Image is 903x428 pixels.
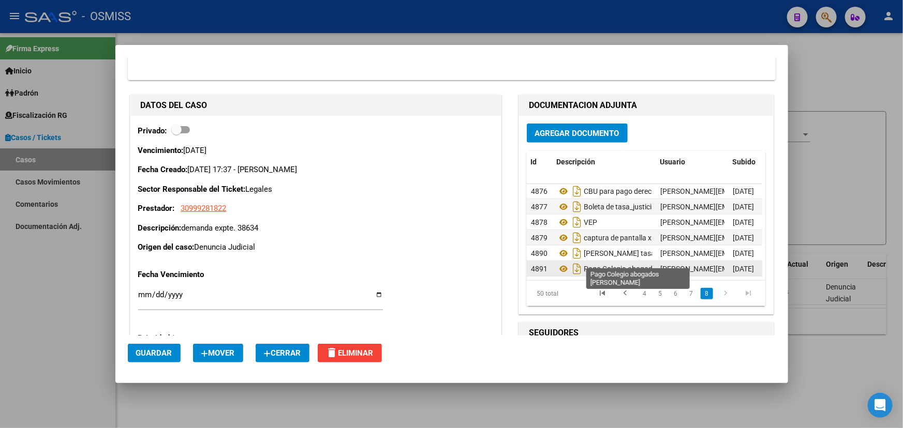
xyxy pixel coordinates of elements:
[181,204,227,213] span: 30999281822
[138,241,493,253] p: Denuncia Judicial
[584,265,717,273] span: Pago Colegio abogados [PERSON_NAME]
[557,158,596,166] span: Descripción
[660,249,891,257] span: [PERSON_NAME][EMAIL_ADDRESS][DOMAIN_NAME] - [PERSON_NAME]
[699,285,715,302] li: page 8
[733,158,756,166] span: Subido
[318,344,382,362] button: Eliminar
[733,265,754,273] span: [DATE]
[584,218,597,226] span: VEP
[138,165,188,174] strong: Fecha Creado:
[138,223,182,233] strong: Descripción:
[570,214,584,231] i: Descargar documento
[531,248,549,259] div: 4890
[584,249,689,257] span: [PERSON_NAME] tasa de justicia
[326,346,338,359] mat-icon: delete
[138,242,195,252] strong: Origen del caso:
[660,265,891,273] span: [PERSON_NAME][EMAIL_ADDRESS][DOMAIN_NAME] - [PERSON_NAME]
[733,234,754,242] span: [DATE]
[729,151,780,173] datatable-header-cell: Subido
[264,348,301,358] span: Cerrar
[639,288,651,299] a: 4
[868,393,893,418] div: Open Intercom Messenger
[653,285,668,302] li: page 5
[637,285,653,302] li: page 4
[201,348,235,358] span: Mover
[716,288,736,299] a: go to next page
[660,158,686,166] span: Usuario
[138,145,493,157] p: [DATE]
[531,186,549,197] div: 4876
[531,232,549,244] div: 4879
[535,129,619,138] span: Agregar Documento
[570,183,584,200] i: Descargar documento
[685,288,698,299] a: 7
[584,234,667,242] span: captura de pantalla x VEP
[616,288,635,299] a: go to previous page
[701,288,713,299] a: 8
[256,344,309,362] button: Cerrar
[138,126,167,135] strong: Privado:
[531,201,549,213] div: 4877
[656,151,729,173] datatable-header-cell: Usuario
[668,285,684,302] li: page 6
[670,288,682,299] a: 6
[527,151,553,173] datatable-header-cell: Id
[733,218,754,226] span: [DATE]
[733,187,754,195] span: [DATE]
[529,99,763,112] h1: DOCUMENTACION ADJUNTA
[138,222,493,234] p: demanda expte. 38634
[733,249,754,257] span: [DATE]
[527,124,628,143] button: Agregar Documento
[326,348,374,358] span: Eliminar
[570,261,584,277] i: Descargar documento
[739,288,759,299] a: go to last page
[136,348,172,358] span: Guardar
[138,332,245,344] p: Prioridad *
[531,217,549,228] div: 4878
[570,198,584,215] i: Descargar documento
[531,158,537,166] span: Id
[654,288,667,299] a: 5
[531,263,549,275] div: 4891
[138,146,184,155] strong: Vencimiento:
[193,344,243,362] button: Mover
[553,151,656,173] datatable-header-cell: Descripción
[141,100,208,110] strong: DATOS DEL CASO
[529,327,763,339] h1: SEGUIDORES
[527,281,573,307] div: 50 total
[570,230,584,246] i: Descargar documento
[138,164,493,176] p: [DATE] 17:37 - [PERSON_NAME]
[138,185,246,194] strong: Sector Responsable del Ticket:
[138,184,493,195] p: Legales
[684,285,699,302] li: page 7
[570,245,584,262] i: Descargar documento
[584,203,659,211] span: Boleta de tasa_justicia_
[128,344,181,362] button: Guardar
[733,203,754,211] span: [DATE]
[593,288,613,299] a: go to first page
[138,269,245,281] p: Fecha Vencimiento
[584,187,671,195] span: CBU para pago derecho fijo
[138,204,175,213] strong: Prestador:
